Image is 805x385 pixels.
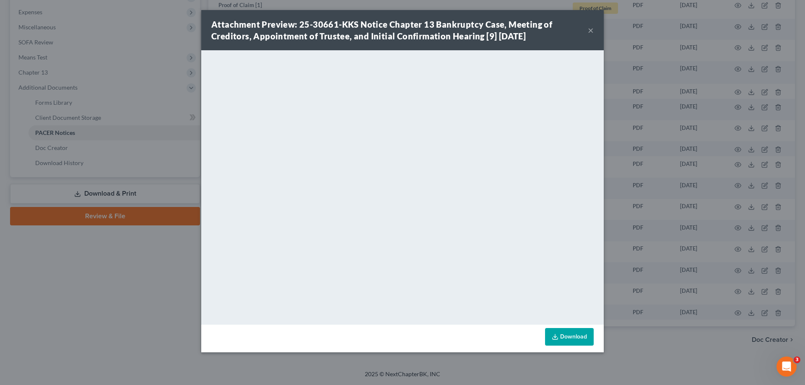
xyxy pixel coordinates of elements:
strong: Attachment Preview: 25-30661-KKS Notice Chapter 13 Bankruptcy Case, Meeting of Creditors, Appoint... [211,19,552,41]
button: × [588,25,594,35]
a: Download [545,328,594,346]
iframe: Intercom live chat [776,357,797,377]
span: 3 [794,357,800,363]
iframe: <object ng-attr-data='[URL][DOMAIN_NAME]' type='application/pdf' width='100%' height='650px'></ob... [201,50,604,323]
